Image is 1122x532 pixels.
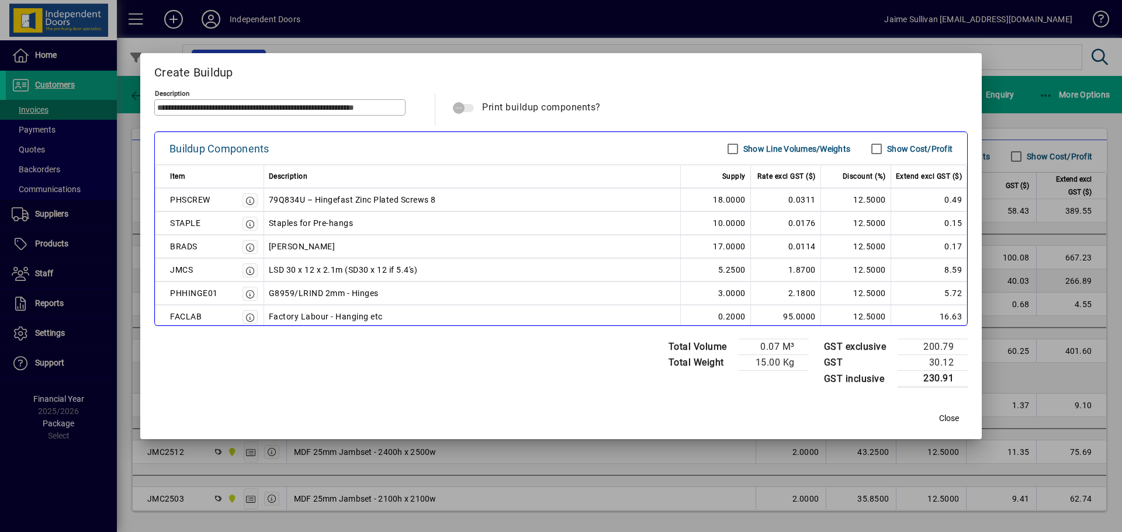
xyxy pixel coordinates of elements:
[739,355,809,371] td: 15.00 Kg
[821,258,891,281] td: 12.5000
[885,143,953,155] label: Show Cost/Profit
[757,169,816,183] span: Rate excl GST ($)
[891,258,968,281] td: 8.59
[170,239,198,253] div: BRADS
[821,305,891,328] td: 12.5000
[169,140,269,158] div: Buildup Components
[681,188,751,211] td: 18.0000
[681,258,751,281] td: 5.2500
[264,258,681,281] td: LSD 30 x 12 x 2.1m (SD30 x 12 if 5.4's)
[818,355,898,371] td: GST
[821,188,891,211] td: 12.5000
[170,263,193,277] div: JMCS
[898,371,968,387] td: 230.91
[756,239,816,253] div: 0.0114
[681,235,751,258] td: 17.0000
[756,263,816,277] div: 1.8700
[264,281,681,305] td: G8959/LRIND 2mm - Hinges
[756,310,816,324] div: 95.0000
[930,408,968,429] button: Close
[264,211,681,235] td: Staples for Pre-hangs
[681,305,751,328] td: 0.2000
[818,339,898,355] td: GST exclusive
[722,169,746,183] span: Supply
[264,305,681,328] td: Factory Labour - Hanging etc
[891,281,968,305] td: 5.72
[821,281,891,305] td: 12.5000
[821,211,891,235] td: 12.5000
[891,235,968,258] td: 0.17
[739,339,809,355] td: 0.07 M³
[756,286,816,300] div: 2.1800
[681,281,751,305] td: 3.0000
[264,188,681,211] td: 79Q834U – Hingefast Zinc Plated Screws 8
[843,169,886,183] span: Discount (%)
[663,339,739,355] td: Total Volume
[756,216,816,230] div: 0.0176
[818,371,898,387] td: GST inclusive
[891,305,968,328] td: 16.63
[170,216,200,230] div: STAPLE
[898,355,968,371] td: 30.12
[264,235,681,258] td: [PERSON_NAME]
[756,193,816,207] div: 0.0311
[170,169,185,183] span: Item
[170,193,210,207] div: PHSCREW
[896,169,962,183] span: Extend excl GST ($)
[939,412,959,425] span: Close
[891,188,968,211] td: 0.49
[155,89,189,98] mat-label: Description
[140,53,982,87] h2: Create Buildup
[891,211,968,235] td: 0.15
[482,102,601,113] span: Print buildup components?
[741,143,850,155] label: Show Line Volumes/Weights
[269,169,308,183] span: Description
[170,310,202,324] div: FACLAB
[821,235,891,258] td: 12.5000
[681,211,751,235] td: 10.0000
[663,355,739,371] td: Total Weight
[170,286,218,300] div: PHHINGE01
[898,339,968,355] td: 200.79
